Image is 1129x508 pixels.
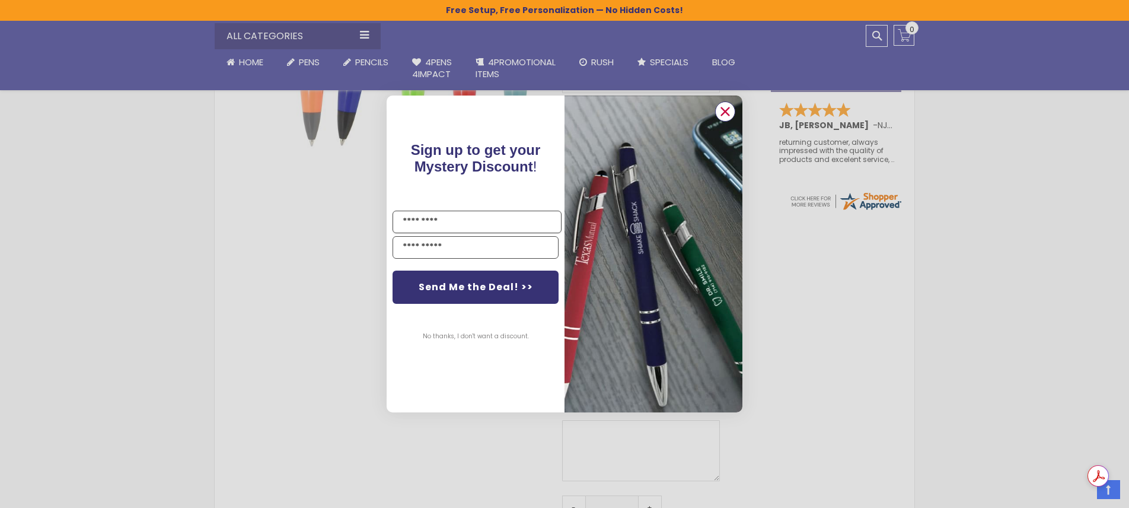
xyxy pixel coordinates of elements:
button: Send Me the Deal! >> [393,271,559,304]
button: Close dialog [715,101,735,122]
img: pop-up-image [564,96,742,412]
span: ! [411,142,541,174]
button: No thanks, I don't want a discount. [417,322,535,351]
span: Sign up to get your Mystery Discount [411,142,541,174]
iframe: Google Customer Reviews [1031,476,1129,508]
